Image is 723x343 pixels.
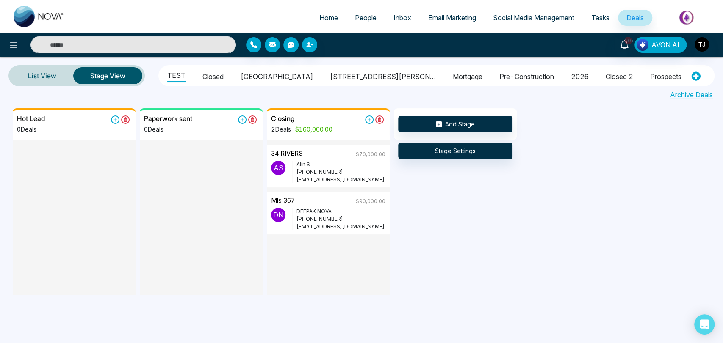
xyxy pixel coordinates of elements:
p: [EMAIL_ADDRESS][DOMAIN_NAME] [296,223,385,230]
button: AVON AI [634,37,687,53]
span: $160,000.00 [291,126,332,133]
span: People [355,14,377,22]
li: 2026 [571,68,589,82]
img: Nova CRM Logo [14,6,64,27]
h5: Closing [271,115,294,123]
span: Email Marketing [428,14,476,22]
p: 2 Deals [271,125,332,134]
a: 10+ [614,37,634,52]
h5: Paperwork sent [144,115,192,123]
img: User Avatar [695,37,709,52]
p: A S [271,161,285,175]
li: TEST [167,67,186,82]
p: DEEPAK NOVA [296,208,385,215]
button: Stage Settings [398,143,512,159]
p: Mls 367 [271,196,295,208]
p: $70,000.00 [356,151,385,158]
a: Inbox [385,10,420,26]
span: Inbox [393,14,411,22]
span: Home [319,14,338,22]
p: 0 Deals [144,125,192,134]
a: Home [311,10,346,26]
span: Social Media Management [493,14,574,22]
p: Alin S [296,161,385,168]
a: Deals [618,10,652,26]
a: Social Media Management [485,10,583,26]
a: People [346,10,385,26]
p: [PHONE_NUMBER] [296,215,385,223]
a: List View [11,66,73,86]
li: Mortgage [453,68,482,82]
li: pre-construction [499,68,554,82]
li: Closed [202,68,224,82]
span: 10+ [624,37,632,44]
a: Tasks [583,10,618,26]
p: D N [271,208,285,222]
button: Add Stage [398,116,512,132]
button: Stage View [73,67,142,84]
p: 34 RIVERS [271,149,303,161]
li: [GEOGRAPHIC_DATA] [241,68,313,82]
img: Market-place.gif [657,8,718,27]
a: Archive Deals [670,90,713,100]
h5: Hot Lead [17,115,45,123]
p: $90,000.00 [356,198,385,205]
p: 0 Deals [17,125,45,134]
p: [PHONE_NUMBER] [296,168,385,176]
li: [STREET_ADDRESS][PERSON_NAME] [330,68,436,82]
li: Prospects [650,68,681,82]
div: Open Intercom Messenger [694,314,715,335]
span: Tasks [591,14,609,22]
li: closec 2 [606,68,633,82]
a: Email Marketing [420,10,485,26]
img: Lead Flow [637,39,648,51]
p: [EMAIL_ADDRESS][DOMAIN_NAME] [296,176,385,184]
span: AVON AI [651,40,679,50]
span: Deals [626,14,644,22]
